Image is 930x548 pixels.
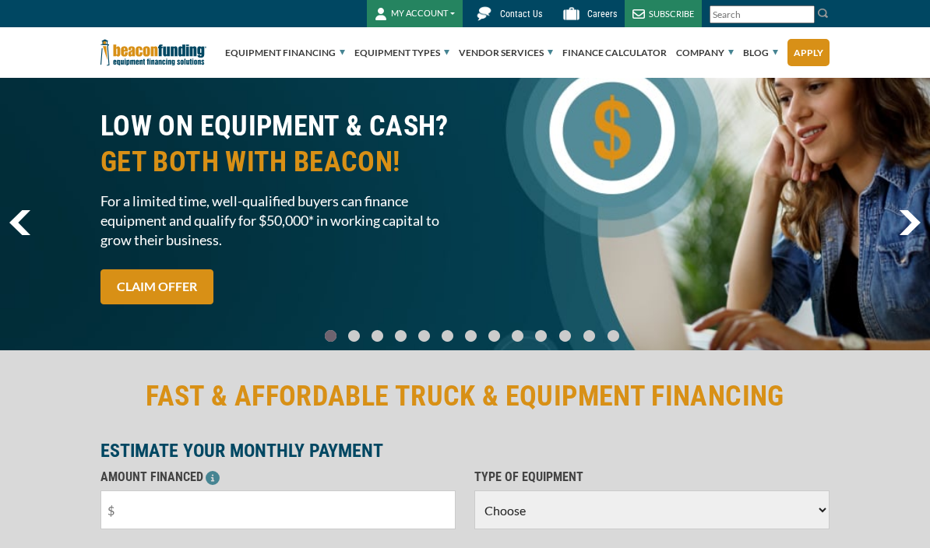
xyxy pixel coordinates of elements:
a: Equipment Types [354,28,449,78]
a: Go To Slide 2 [368,329,387,342]
a: Go To Slide 11 [579,329,599,342]
a: Go To Slide 1 [345,329,364,342]
a: previous [9,210,30,235]
h2: LOW ON EQUIPMENT & CASH? [100,108,456,180]
img: Search [817,7,830,19]
a: CLAIM OFFER [100,269,213,304]
p: ESTIMATE YOUR MONTHLY PAYMENT [100,441,830,460]
span: For a limited time, well-qualified buyers can finance equipment and qualify for $50,000* in worki... [100,191,456,250]
a: Go To Slide 3 [392,329,410,342]
a: Finance Calculator [562,28,667,78]
span: Contact Us [500,9,542,19]
a: next [899,210,921,235]
span: GET BOTH WITH BEACON! [100,144,456,180]
a: Apply [787,39,830,66]
input: Search [710,5,815,23]
a: Equipment Financing [225,28,345,78]
p: TYPE OF EQUIPMENT [474,468,830,487]
a: Go To Slide 9 [532,329,551,342]
span: Careers [587,9,617,19]
a: Go To Slide 0 [322,329,340,342]
img: Right Navigator [899,210,921,235]
a: Go To Slide 10 [555,329,575,342]
a: Go To Slide 4 [415,329,434,342]
a: Vendor Services [459,28,553,78]
img: Left Navigator [9,210,30,235]
h2: FAST & AFFORDABLE TRUCK & EQUIPMENT FINANCING [100,378,830,414]
a: Blog [743,28,778,78]
a: Go To Slide 8 [509,329,527,342]
a: Go To Slide 7 [485,329,504,342]
a: Clear search text [798,9,811,21]
img: Beacon Funding Corporation logo [100,27,206,78]
p: AMOUNT FINANCED [100,468,456,487]
a: Go To Slide 5 [439,329,457,342]
input: $ [100,490,456,529]
a: Go To Slide 6 [462,329,481,342]
a: Go To Slide 12 [604,329,623,342]
a: Company [676,28,734,78]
